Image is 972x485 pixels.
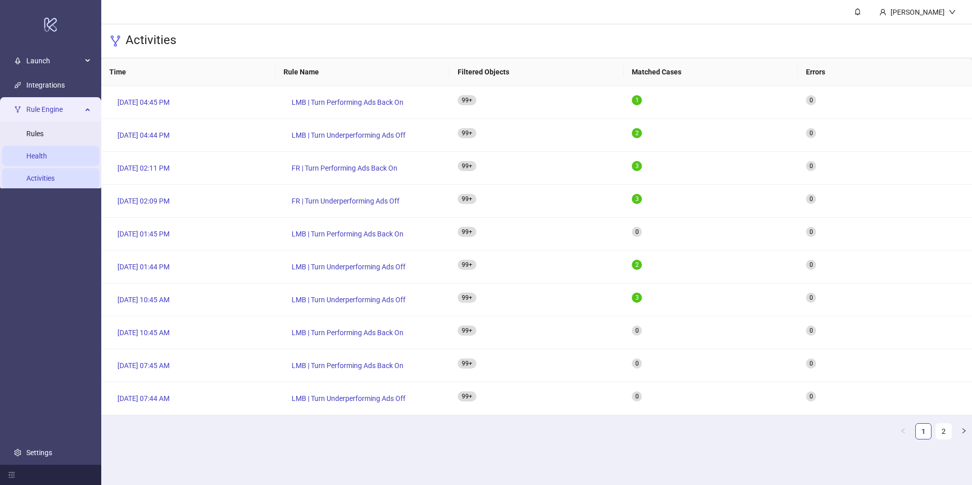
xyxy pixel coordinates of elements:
[915,423,931,439] li: 1
[109,390,178,407] a: [DATE] 07:44 AM
[14,106,21,113] span: fork
[635,163,639,170] span: 3
[292,294,406,305] span: LMB | Turn Underperforming Ads Off
[806,358,816,369] sup: 0
[292,261,406,272] span: LMB | Turn Underperforming Ads Off
[109,193,178,209] a: [DATE] 02:09 PM
[117,130,170,141] span: [DATE] 04:44 PM
[806,326,816,336] sup: 0
[632,128,642,138] sup: 2
[109,292,178,308] a: [DATE] 10:45 AM
[879,9,886,16] span: user
[117,294,170,305] span: [DATE] 10:45 AM
[916,424,931,439] a: 1
[635,261,639,268] span: 2
[109,259,178,275] a: [DATE] 01:44 PM
[117,327,170,338] span: [DATE] 10:45 AM
[806,260,816,270] sup: 0
[886,7,949,18] div: [PERSON_NAME]
[961,428,967,434] span: right
[117,393,170,404] span: [DATE] 07:44 AM
[632,326,642,336] sup: 0
[806,194,816,204] sup: 0
[292,393,406,404] span: LMB | Turn Underperforming Ads Off
[283,357,412,374] a: LMB | Turn Performing Ads Back On
[458,260,476,270] sup: 337
[292,228,403,239] span: LMB | Turn Performing Ads Back On
[283,292,414,308] a: LMB | Turn Underperforming Ads Off
[806,293,816,303] sup: 0
[283,390,414,407] a: LMB | Turn Underperforming Ads Off
[292,327,403,338] span: LMB | Turn Performing Ads Back On
[949,9,956,16] span: down
[854,8,861,15] span: bell
[806,227,816,237] sup: 0
[458,293,476,303] sup: 340
[900,428,906,434] span: left
[632,161,642,171] sup: 3
[292,97,403,108] span: LMB | Turn Performing Ads Back On
[109,94,178,110] a: [DATE] 04:45 PM
[283,94,412,110] a: LMB | Turn Performing Ads Back On
[109,357,178,374] a: [DATE] 07:45 AM
[956,423,972,439] button: right
[632,194,642,204] sup: 3
[8,471,15,478] span: menu-fold
[117,195,170,207] span: [DATE] 02:09 PM
[632,358,642,369] sup: 0
[109,127,178,143] a: [DATE] 04:44 PM
[632,227,642,237] sup: 0
[283,226,412,242] a: LMB | Turn Performing Ads Back On
[635,130,639,137] span: 2
[458,326,476,336] sup: 250
[109,160,178,176] a: [DATE] 02:11 PM
[632,95,642,105] sup: 1
[26,152,47,160] a: Health
[458,194,476,204] sup: 226
[458,128,476,138] sup: 335
[632,293,642,303] sup: 3
[283,160,406,176] a: FR | Turn Performing Ads Back On
[632,391,642,401] sup: 0
[283,127,414,143] a: LMB | Turn Underperforming Ads Off
[26,51,82,71] span: Launch
[624,58,798,86] th: Matched Cases
[458,161,476,171] sup: 771
[798,58,972,86] th: Errors
[26,449,52,457] a: Settings
[109,35,121,47] span: fork
[635,195,639,203] span: 3
[126,32,176,50] h3: Activities
[450,58,624,86] th: Filtered Objects
[806,161,816,171] sup: 0
[292,163,397,174] span: FR | Turn Performing Ads Back On
[895,423,911,439] button: left
[458,358,476,369] sup: 250
[275,58,450,86] th: Rule Name
[26,81,65,89] a: Integrations
[956,423,972,439] li: Next Page
[292,130,406,141] span: LMB | Turn Underperforming Ads Off
[117,228,170,239] span: [DATE] 01:45 PM
[936,424,951,439] a: 2
[26,130,44,138] a: Rules
[632,260,642,270] sup: 2
[806,391,816,401] sup: 0
[895,423,911,439] li: Previous Page
[806,128,816,138] sup: 0
[283,193,408,209] a: FR | Turn Underperforming Ads Off
[109,325,178,341] a: [DATE] 10:45 AM
[458,95,476,105] sup: 255
[936,423,952,439] li: 2
[26,99,82,119] span: Rule Engine
[14,57,21,64] span: rocket
[458,227,476,237] sup: 253
[117,97,170,108] span: [DATE] 04:45 PM
[101,58,275,86] th: Time
[117,360,170,371] span: [DATE] 07:45 AM
[806,95,816,105] sup: 0
[109,226,178,242] a: [DATE] 01:45 PM
[635,294,639,301] span: 3
[458,391,476,401] sup: 340
[283,325,412,341] a: LMB | Turn Performing Ads Back On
